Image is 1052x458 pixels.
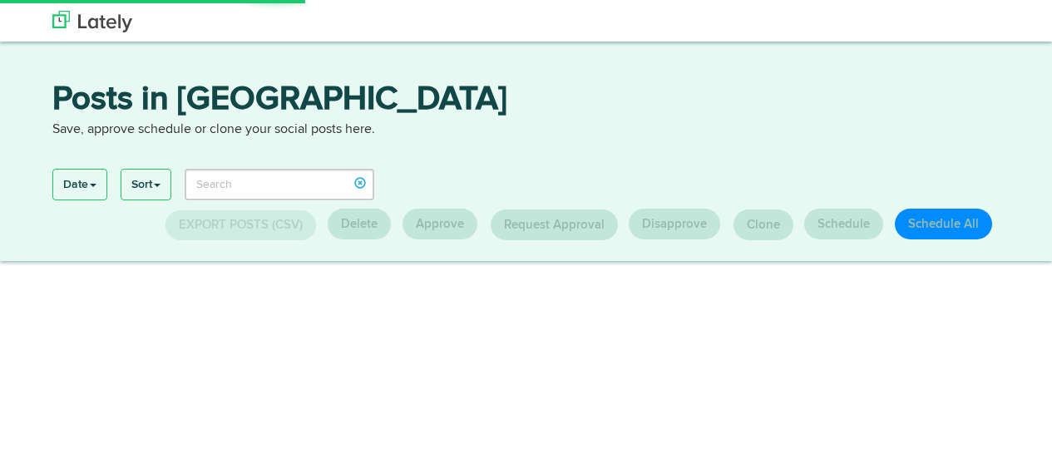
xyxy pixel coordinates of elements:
[165,210,316,240] button: Export Posts (CSV)
[403,209,477,239] button: Approve
[185,169,375,200] input: Search
[747,219,780,231] span: Clone
[895,209,992,239] button: Schedule All
[629,209,720,239] button: Disapprove
[53,170,106,199] a: Date
[121,170,170,199] a: Sort
[804,209,883,239] button: Schedule
[733,209,793,240] button: Clone
[52,83,1000,121] h3: Posts in [GEOGRAPHIC_DATA]
[504,219,605,231] span: Request Approval
[52,11,132,32] img: logo_lately_bg_light.svg
[52,121,1000,140] p: Save, approve schedule or clone your social posts here.
[328,209,391,239] button: Delete
[491,209,618,240] button: Request Approval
